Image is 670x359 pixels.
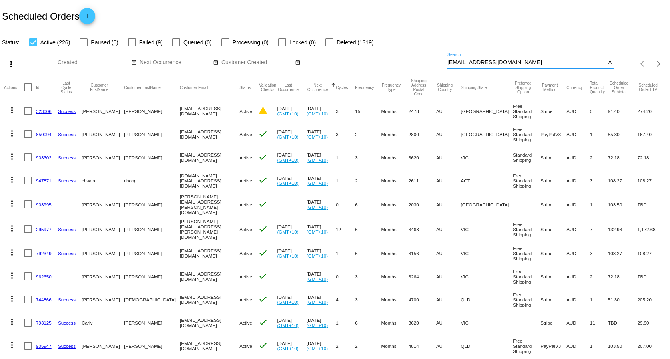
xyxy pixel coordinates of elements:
[258,175,268,185] mat-icon: check
[36,202,52,207] a: 903995
[513,81,533,94] button: Change sorting for PreferredShippingOption
[277,169,306,192] mat-cell: [DATE]
[258,248,268,258] mat-icon: check
[82,123,124,146] mat-cell: [PERSON_NAME]
[513,334,540,357] mat-cell: Free Standard Shipping
[590,311,608,334] mat-cell: 11
[608,265,638,288] mat-cell: 72.18
[608,146,638,169] mat-cell: 72.18
[436,169,461,192] mat-cell: AU
[124,242,180,265] mat-cell: [PERSON_NAME]
[7,175,17,184] mat-icon: more_vert
[540,311,566,334] mat-cell: Stripe
[381,169,409,192] mat-cell: Months
[82,169,124,192] mat-cell: chwen
[638,192,666,217] mat-cell: TBD
[124,99,180,123] mat-cell: [PERSON_NAME]
[239,320,252,325] span: Active
[409,123,436,146] mat-cell: 2800
[258,317,268,327] mat-icon: check
[590,169,608,192] mat-cell: 3
[381,334,409,357] mat-cell: Months
[124,85,161,90] button: Change sorting for CustomerLastName
[436,265,461,288] mat-cell: AU
[638,217,666,242] mat-cell: 1,172.68
[6,60,16,69] mat-icon: more_vert
[409,79,429,96] button: Change sorting for ShippingPostcode
[124,192,180,217] mat-cell: [PERSON_NAME]
[336,242,355,265] mat-cell: 1
[307,229,328,234] a: (GMT+10)
[58,227,76,232] a: Success
[307,204,328,210] a: (GMT+10)
[638,99,666,123] mat-cell: 274.20
[239,202,252,207] span: Active
[566,192,590,217] mat-cell: AUD
[607,60,613,66] mat-icon: close
[239,227,252,232] span: Active
[307,265,336,288] mat-cell: [DATE]
[277,83,299,92] button: Change sorting for LastOccurrenceUtc
[58,320,76,325] a: Success
[608,242,638,265] mat-cell: 108.27
[277,311,306,334] mat-cell: [DATE]
[180,99,239,123] mat-cell: [EMAIL_ADDRESS][DOMAIN_NAME]
[381,217,409,242] mat-cell: Months
[540,99,566,123] mat-cell: Stripe
[436,288,461,311] mat-cell: AU
[277,334,306,357] mat-cell: [DATE]
[258,199,268,209] mat-icon: check
[307,111,328,116] a: (GMT+10)
[638,288,666,311] mat-cell: 205.20
[307,323,328,328] a: (GMT+10)
[638,334,666,357] mat-cell: 207.00
[307,146,336,169] mat-cell: [DATE]
[58,132,76,137] a: Success
[277,229,298,234] a: (GMT+10)
[590,288,608,311] mat-cell: 1
[82,217,124,242] mat-cell: [PERSON_NAME]
[277,299,298,305] a: (GMT+10)
[295,60,301,66] mat-icon: date_range
[355,169,381,192] mat-cell: 2
[307,276,328,282] a: (GMT+10)
[540,265,566,288] mat-cell: Stripe
[307,192,336,217] mat-cell: [DATE]
[409,99,436,123] mat-cell: 2478
[381,311,409,334] mat-cell: Months
[258,129,268,139] mat-icon: check
[239,155,252,160] span: Active
[513,242,540,265] mat-cell: Free Standard Shipping
[436,192,461,217] mat-cell: AU
[566,99,590,123] mat-cell: AUD
[180,146,239,169] mat-cell: [EMAIL_ADDRESS][DOMAIN_NAME]
[277,123,306,146] mat-cell: [DATE]
[258,152,268,162] mat-icon: check
[124,146,180,169] mat-cell: [PERSON_NAME]
[258,294,268,304] mat-icon: check
[7,105,17,115] mat-icon: more_vert
[91,38,118,47] span: Paused (6)
[58,251,76,256] a: Success
[307,157,328,163] a: (GMT+10)
[82,311,124,334] mat-cell: Carly
[36,251,52,256] a: 792349
[336,265,355,288] mat-cell: 0
[513,217,540,242] mat-cell: Free Standard Shipping
[139,38,163,47] span: Failed (9)
[307,217,336,242] mat-cell: [DATE]
[608,217,638,242] mat-cell: 132.93
[461,242,513,265] mat-cell: VIC
[566,334,590,357] mat-cell: AUD
[409,311,436,334] mat-cell: 3620
[566,85,583,90] button: Change sorting for CurrencyIso
[355,85,374,90] button: Change sorting for Frequency
[436,242,461,265] mat-cell: AU
[7,340,17,350] mat-icon: more_vert
[277,111,298,116] a: (GMT+10)
[540,192,566,217] mat-cell: Stripe
[409,334,436,357] mat-cell: 4814
[239,178,252,183] span: Active
[239,109,252,114] span: Active
[436,83,454,92] button: Change sorting for ShippingCountry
